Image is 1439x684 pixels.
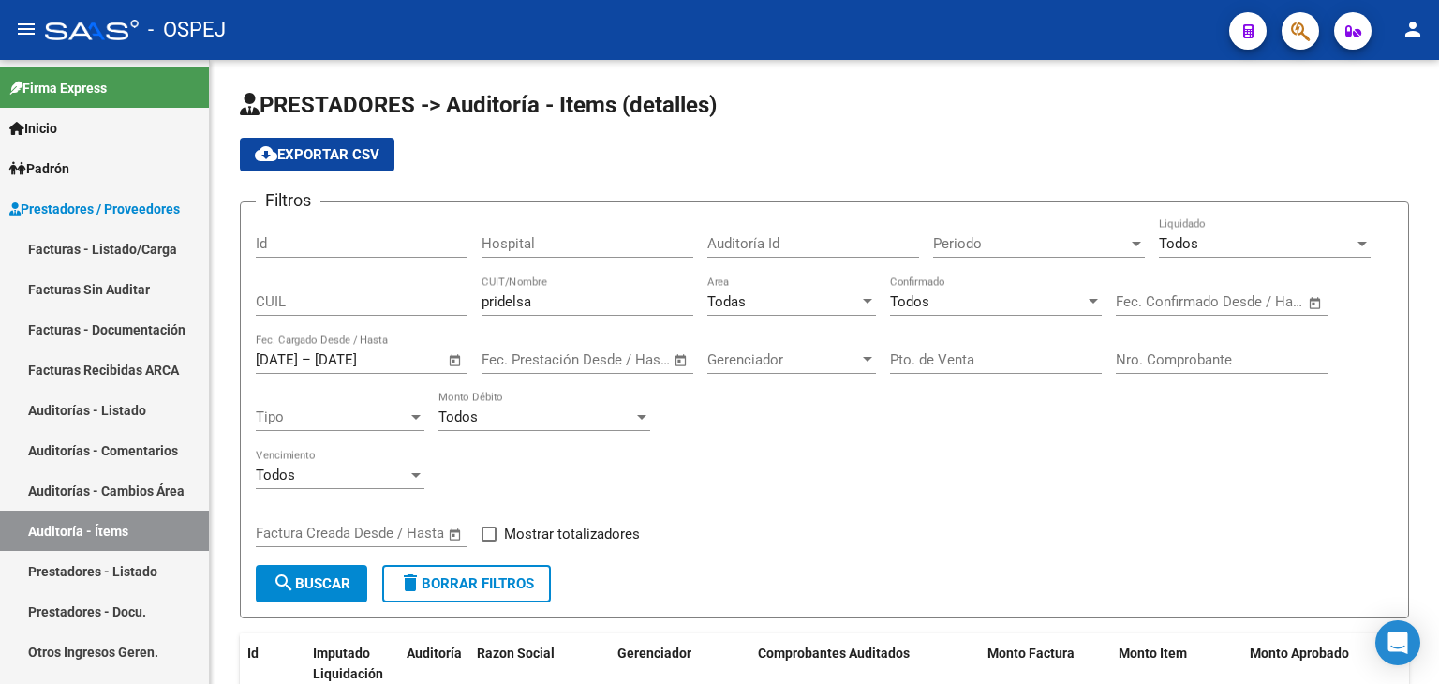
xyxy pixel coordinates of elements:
[313,646,383,682] span: Imputado Liquidación
[933,235,1128,252] span: Periodo
[890,293,929,310] span: Todos
[504,523,640,545] span: Mostrar totalizadores
[445,524,467,545] button: Open calendar
[255,142,277,165] mat-icon: cloud_download
[9,158,69,179] span: Padrón
[1305,292,1327,314] button: Open calendar
[349,525,439,542] input: Fecha fin
[302,351,311,368] span: –
[9,78,107,98] span: Firma Express
[273,572,295,594] mat-icon: search
[1159,235,1198,252] span: Todos
[256,467,295,483] span: Todos
[256,409,408,425] span: Tipo
[15,18,37,40] mat-icon: menu
[671,349,692,371] button: Open calendar
[445,349,467,371] button: Open calendar
[399,575,534,592] span: Borrar Filtros
[256,351,298,368] input: Fecha inicio
[1119,646,1187,661] span: Monto Item
[574,351,665,368] input: Fecha fin
[482,351,557,368] input: Fecha inicio
[148,9,226,51] span: - OSPEJ
[240,92,717,118] span: PRESTADORES -> Auditoría - Items (detalles)
[247,646,259,661] span: Id
[399,572,422,594] mat-icon: delete
[1375,620,1420,665] div: Open Intercom Messenger
[255,146,379,163] span: Exportar CSV
[707,351,859,368] span: Gerenciador
[407,646,462,661] span: Auditoría
[273,575,350,592] span: Buscar
[707,293,746,310] span: Todas
[758,646,910,661] span: Comprobantes Auditados
[477,646,555,661] span: Razon Social
[1402,18,1424,40] mat-icon: person
[256,187,320,214] h3: Filtros
[617,646,691,661] span: Gerenciador
[382,565,551,602] button: Borrar Filtros
[1116,293,1192,310] input: Fecha inicio
[256,525,332,542] input: Fecha inicio
[1209,293,1299,310] input: Fecha fin
[1250,646,1349,661] span: Monto Aprobado
[9,118,57,139] span: Inicio
[9,199,180,219] span: Prestadores / Proveedores
[240,138,394,171] button: Exportar CSV
[438,409,478,425] span: Todos
[256,565,367,602] button: Buscar
[315,351,406,368] input: Fecha fin
[987,646,1075,661] span: Monto Factura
